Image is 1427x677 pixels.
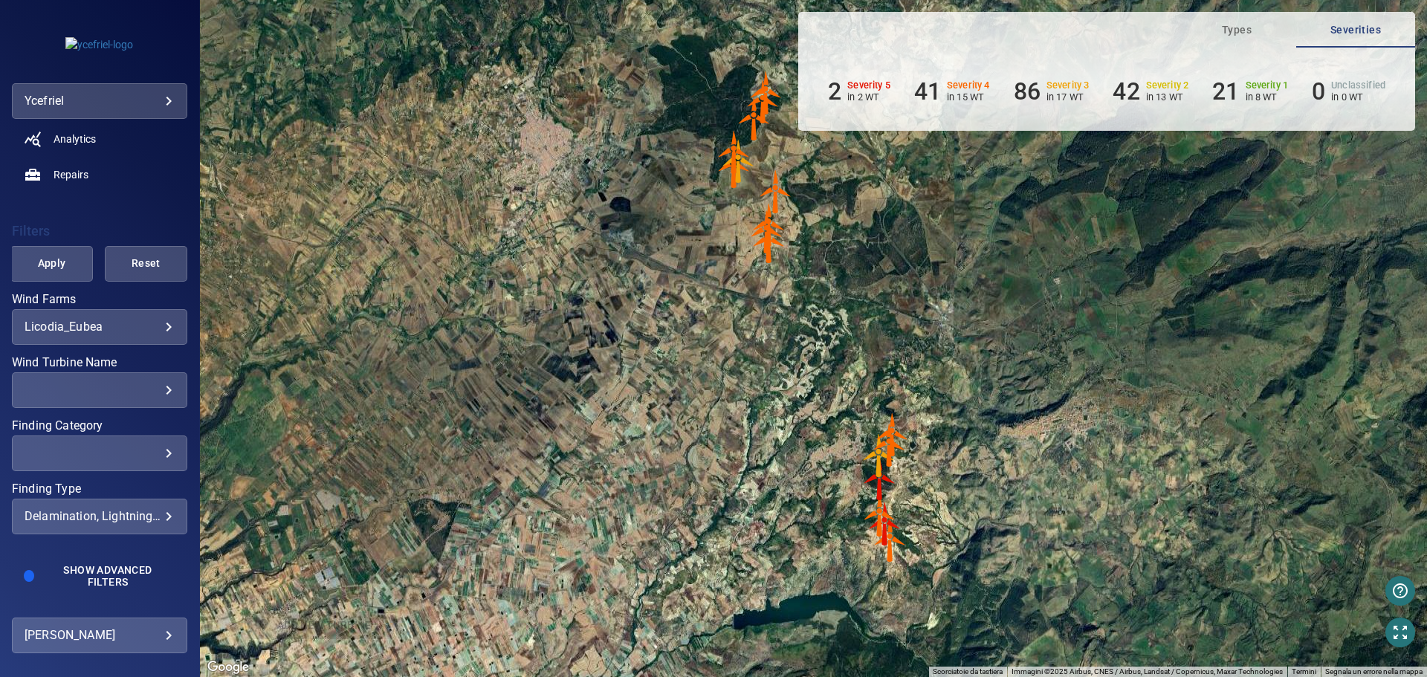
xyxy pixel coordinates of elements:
[914,77,941,106] h6: 41
[1146,91,1189,103] p: in 13 WT
[847,91,890,103] p: in 2 WT
[744,71,789,115] img: windFarmIconCat4.svg
[933,667,1003,677] button: Scorciatoie da tastiera
[867,423,912,467] img: windFarmIconCat4.svg
[858,493,902,537] img: windFarmIconCat4.svg
[12,294,187,305] label: Wind Farms
[1046,80,1090,91] h6: Severity 3
[732,97,777,141] gmp-advanced-marker: LIC38
[747,219,792,264] gmp-advanced-marker: LIC24
[25,509,175,523] div: delamination, lightning_damage
[49,564,166,588] span: Show Advanced Filters
[25,89,175,113] div: ycefriel
[828,77,890,106] li: Severity 5
[947,80,990,91] h6: Severity 4
[1146,80,1189,91] h6: Severity 2
[712,130,757,175] img: windFarmIconCat4.svg
[10,246,93,282] button: Apply
[863,502,907,546] img: windFarmIconCat5.svg
[1305,21,1406,39] span: Severities
[858,456,902,501] img: windFarmIconCat5.svg
[828,77,841,106] h6: 2
[741,80,786,124] gmp-advanced-marker: LIC40
[868,518,913,563] gmp-advanced-marker: LIC04
[1246,80,1289,91] h6: Severity 1
[858,493,902,537] gmp-advanced-marker: LIC07
[754,169,798,214] img: windFarmIconCat4.svg
[12,121,187,157] a: analytics noActive
[914,77,990,106] li: Severity 4
[870,412,915,457] img: windFarmIconCat4.svg
[1312,77,1325,106] h6: 0
[712,144,757,189] img: windFarmIconCat4.svg
[204,658,253,677] a: Visualizza questa zona in Google Maps (in una nuova finestra)
[12,372,187,408] div: Wind Turbine Name
[123,254,169,273] span: Reset
[747,203,792,247] img: windFarmIconCat4.svg
[1014,77,1090,106] li: Severity 3
[732,97,777,141] img: windFarmIconCat4.svg
[25,623,175,647] div: [PERSON_NAME]
[1331,91,1385,103] p: in 0 WT
[12,157,187,192] a: repairs noActive
[40,558,175,594] button: Show Advanced Filters
[12,357,187,369] label: Wind Turbine Name
[857,433,902,478] img: windFarmIconCat3.svg
[25,320,175,334] div: Licodia_Eubea
[12,435,187,471] div: Finding Category
[1113,77,1139,106] h6: 42
[12,499,187,534] div: Finding Type
[12,420,187,432] label: Finding Category
[947,91,990,103] p: in 15 WT
[754,169,798,214] gmp-advanced-marker: LIC30
[1212,77,1288,106] li: Severity 1
[745,210,789,254] gmp-advanced-marker: LIC25
[1012,667,1283,676] span: Immagini ©2025 Airbus, CNES / Airbus, Landsat / Copernicus, Maxar Technologies
[712,144,757,189] gmp-advanced-marker: LIC32
[65,37,133,52] img: ycefriel-logo
[12,224,187,239] h4: Filters
[1186,21,1287,39] span: Types
[741,80,786,124] img: windFarmIconCat4.svg
[712,130,757,175] gmp-advanced-marker: LIC34
[863,502,907,546] gmp-advanced-marker: LIC06
[744,71,789,115] gmp-advanced-marker: LIC41
[204,658,253,677] img: Google
[716,139,761,184] gmp-advanced-marker: LIC33
[1046,91,1090,103] p: in 17 WT
[847,80,890,91] h6: Severity 5
[12,309,187,345] div: Wind Farms
[105,246,187,282] button: Reset
[870,412,915,457] gmp-advanced-marker: LIC16
[867,423,912,467] gmp-advanced-marker: LIC15
[1246,91,1289,103] p: in 8 WT
[1212,77,1239,106] h6: 21
[54,132,96,146] span: Analytics
[868,518,913,563] img: windFarmIconCat4.svg
[747,219,792,264] img: windFarmIconCat4.svg
[1325,667,1423,676] a: Segnala un errore nella mappa
[747,203,792,247] gmp-advanced-marker: LIC26
[1292,667,1316,676] a: Termini (si apre in una nuova scheda)
[858,456,902,501] gmp-advanced-marker: LIC11
[12,83,187,119] div: ycefriel
[54,167,88,182] span: Repairs
[1312,77,1385,106] li: Severity Unclassified
[1331,80,1385,91] h6: Unclassified
[12,483,187,495] label: Finding Type
[29,254,74,273] span: Apply
[1014,77,1041,106] h6: 86
[1113,77,1188,106] li: Severity 2
[857,433,902,478] gmp-advanced-marker: LIC14
[745,210,789,254] img: windFarmIconCat4.svg
[716,139,761,184] img: windFarmIconCat3.svg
